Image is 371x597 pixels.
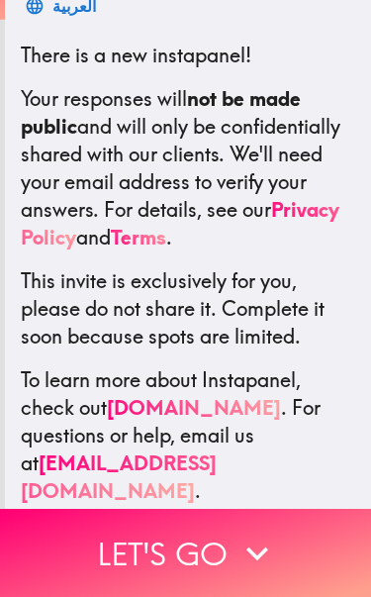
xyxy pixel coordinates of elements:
[21,85,355,251] p: Your responses will and will only be confidentially shared with our clients. We'll need your emai...
[21,366,355,505] p: To learn more about Instapanel, check out . For questions or help, email us at .
[21,267,355,350] p: This invite is exclusively for you, please do not share it. Complete it soon because spots are li...
[111,225,166,249] a: Terms
[21,450,217,503] a: [EMAIL_ADDRESS][DOMAIN_NAME]
[21,43,251,67] span: There is a new instapanel!
[107,395,281,420] a: [DOMAIN_NAME]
